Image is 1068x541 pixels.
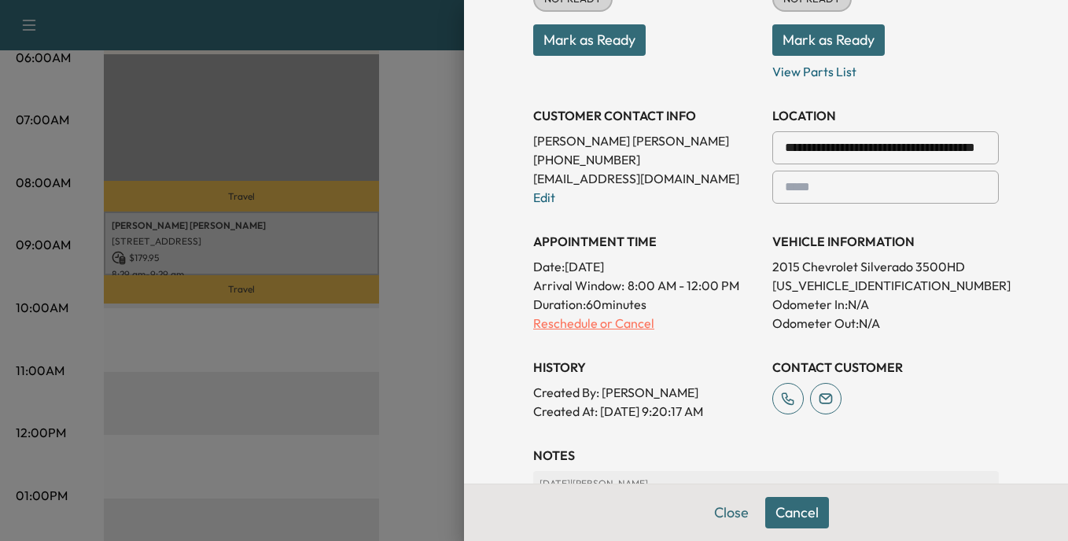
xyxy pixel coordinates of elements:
p: Created At : [DATE] 9:20:17 AM [533,402,760,421]
p: 2015 Chevrolet Silverado 3500HD [772,257,999,276]
button: Cancel [765,497,829,528]
h3: CONTACT CUSTOMER [772,358,999,377]
h3: History [533,358,760,377]
h3: APPOINTMENT TIME [533,232,760,251]
p: [DATE] | [PERSON_NAME] [540,477,993,490]
span: 8:00 AM - 12:00 PM [628,276,739,295]
p: Odometer In: N/A [772,295,999,314]
button: Close [704,497,759,528]
p: View Parts List [772,56,999,81]
h3: VEHICLE INFORMATION [772,232,999,251]
p: [PHONE_NUMBER] [533,150,760,169]
button: Mark as Ready [533,24,646,56]
p: [EMAIL_ADDRESS][DOMAIN_NAME] [533,169,760,188]
p: [US_VEHICLE_IDENTIFICATION_NUMBER] [772,276,999,295]
a: Edit [533,190,555,205]
p: Duration: 60 minutes [533,295,760,314]
h3: CUSTOMER CONTACT INFO [533,106,760,125]
p: Odometer Out: N/A [772,314,999,333]
h3: LOCATION [772,106,999,125]
button: Mark as Ready [772,24,885,56]
h3: NOTES [533,446,999,465]
p: [PERSON_NAME] [PERSON_NAME] [533,131,760,150]
p: Reschedule or Cancel [533,314,760,333]
p: Date: [DATE] [533,257,760,276]
p: Created By : [PERSON_NAME] [533,383,760,402]
p: Arrival Window: [533,276,760,295]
